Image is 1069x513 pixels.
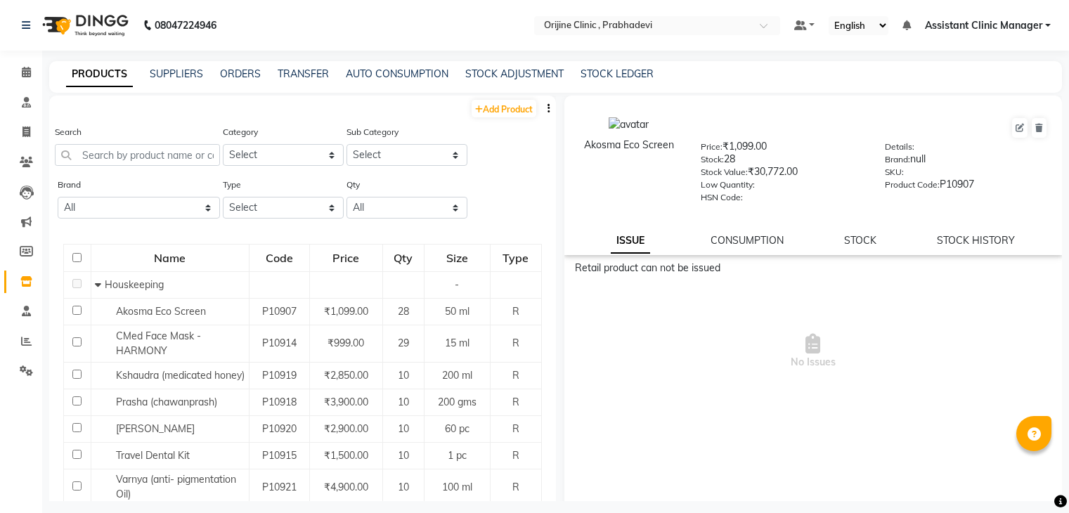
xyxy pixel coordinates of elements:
span: R [512,369,519,382]
label: Stock: [701,153,724,166]
div: ₹30,772.00 [701,164,864,184]
a: Add Product [472,100,536,117]
label: Brand [58,178,81,191]
a: AUTO CONSUMPTION [346,67,448,80]
span: ₹2,900.00 [324,422,368,435]
span: 100 ml [442,481,472,493]
span: P10907 [262,305,297,318]
span: P10915 [262,449,297,462]
span: 10 [398,396,409,408]
label: HSN Code: [701,191,743,204]
a: STOCK LEDGER [581,67,654,80]
img: logo [36,6,132,45]
span: 50 ml [445,305,469,318]
span: Varnya (anti- pigmentation Oil) [116,473,236,500]
span: [PERSON_NAME] [116,422,195,435]
span: P10920 [262,422,297,435]
span: Travel Dental Kit [116,449,190,462]
div: Name [92,245,248,271]
span: 60 pc [445,422,469,435]
div: Code [250,245,309,271]
span: 10 [398,369,409,382]
span: P10921 [262,481,297,493]
span: Houskeeping [105,278,164,291]
div: Size [425,245,488,271]
a: SUPPLIERS [150,67,203,80]
label: Search [55,126,82,138]
span: P10919 [262,369,297,382]
a: ORDERS [220,67,261,80]
img: avatar [609,117,649,132]
span: 10 [398,481,409,493]
span: 10 [398,422,409,435]
div: 28 [701,152,864,171]
iframe: chat widget [1010,457,1055,499]
label: SKU: [885,166,904,178]
span: ₹1,099.00 [324,305,368,318]
label: Stock Value: [701,166,748,178]
span: 29 [398,337,409,349]
span: ₹4,900.00 [324,481,368,493]
span: ₹2,850.00 [324,369,368,382]
span: Akosma Eco Screen [116,305,206,318]
span: Collapse Row [95,278,105,291]
div: Type [491,245,540,271]
span: 1 pc [448,449,467,462]
span: ₹999.00 [328,337,364,349]
span: R [512,481,519,493]
span: P10914 [262,337,297,349]
b: 08047224946 [155,6,216,45]
a: STOCK ADJUSTMENT [465,67,564,80]
a: TRANSFER [278,67,329,80]
span: ₹3,900.00 [324,396,368,408]
span: R [512,396,519,408]
span: R [512,337,519,349]
span: R [512,422,519,435]
span: Assistant Clinic Manager [925,18,1042,33]
span: 15 ml [445,337,469,349]
div: Qty [384,245,424,271]
span: R [512,305,519,318]
label: Brand: [885,153,910,166]
div: Retail product can not be issued [575,261,1052,275]
label: Type [223,178,241,191]
div: null [885,152,1048,171]
a: CONSUMPTION [711,234,784,247]
span: - [455,278,459,291]
span: Kshaudra (medicated honey) [116,369,245,382]
span: 28 [398,305,409,318]
span: ₹1,500.00 [324,449,368,462]
label: Price: [701,141,723,153]
span: No Issues [575,281,1052,422]
div: Price [311,245,382,271]
span: 200 gms [438,396,477,408]
div: Akosma Eco Screen [578,138,680,152]
span: R [512,449,519,462]
a: STOCK HISTORY [937,234,1015,247]
span: 200 ml [442,369,472,382]
label: Qty [346,178,360,191]
div: P10907 [885,177,1048,197]
label: Product Code: [885,178,940,191]
label: Low Quantity: [701,178,755,191]
label: Details: [885,141,914,153]
div: ₹1,099.00 [701,139,864,159]
span: Prasha (chawanprash) [116,396,217,408]
label: Category [223,126,258,138]
span: 10 [398,449,409,462]
span: P10918 [262,396,297,408]
label: Sub Category [346,126,399,138]
a: PRODUCTS [66,62,133,87]
a: ISSUE [611,228,650,254]
span: CMed Face Mask - HARMONY [116,330,201,357]
input: Search by product name or code [55,144,220,166]
a: STOCK [844,234,876,247]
